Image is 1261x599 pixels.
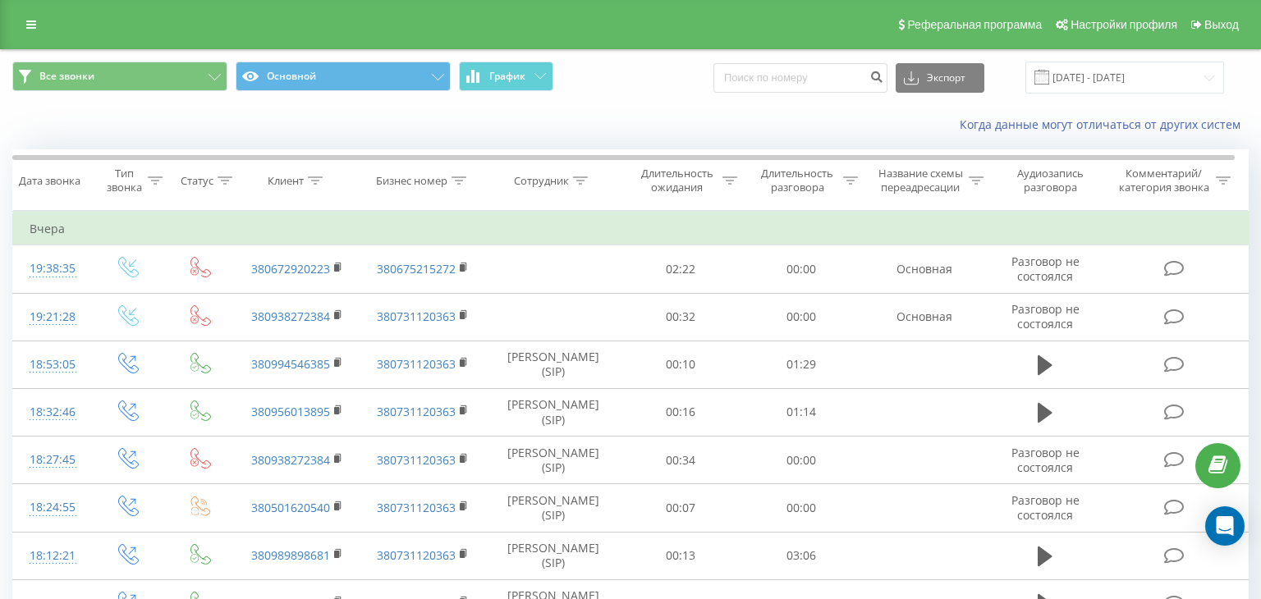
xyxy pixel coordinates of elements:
[19,174,80,188] div: Дата звонка
[251,452,330,468] a: 380938272384
[30,301,74,333] div: 19:21:28
[251,356,330,372] a: 380994546385
[756,167,839,194] div: Длительность разговора
[862,293,988,341] td: Основная
[30,349,74,381] div: 18:53:05
[1071,18,1177,31] span: Настройки профиля
[907,18,1042,31] span: Реферальная программа
[621,437,741,484] td: 00:34
[1011,254,1080,284] span: Разговор не состоялся
[377,309,456,324] a: 380731120363
[377,356,456,372] a: 380731120363
[635,167,718,194] div: Длительность ожидания
[621,532,741,579] td: 00:13
[713,63,887,93] input: Поиск по номеру
[251,261,330,277] a: 380672920223
[1205,506,1245,546] div: Open Intercom Messenger
[485,437,621,484] td: [PERSON_NAME] (SIP)
[251,404,330,419] a: 380956013895
[377,547,456,563] a: 380731120363
[181,174,213,188] div: Статус
[251,309,330,324] a: 380938272384
[862,245,988,293] td: Основная
[741,484,862,532] td: 00:00
[489,71,525,82] span: График
[1011,301,1080,332] span: Разговор не состоялся
[376,174,447,188] div: Бизнес номер
[621,341,741,388] td: 00:10
[741,341,862,388] td: 01:29
[30,492,74,524] div: 18:24:55
[960,117,1249,132] a: Когда данные могут отличаться от других систем
[621,245,741,293] td: 02:22
[1116,167,1212,194] div: Комментарий/категория звонка
[30,396,74,428] div: 18:32:46
[377,261,456,277] a: 380675215272
[621,388,741,436] td: 00:16
[1011,492,1080,523] span: Разговор не состоялся
[251,500,330,515] a: 380501620540
[485,341,621,388] td: [PERSON_NAME] (SIP)
[741,293,862,341] td: 00:00
[877,167,965,194] div: Название схемы переадресации
[459,62,553,91] button: График
[485,532,621,579] td: [PERSON_NAME] (SIP)
[30,253,74,285] div: 19:38:35
[621,484,741,532] td: 00:07
[1011,445,1080,475] span: Разговор не состоялся
[621,293,741,341] td: 00:32
[104,167,144,194] div: Тип звонка
[30,444,74,476] div: 18:27:45
[1002,167,1099,194] div: Аудиозапись разговора
[13,213,1249,245] td: Вчера
[377,500,456,515] a: 380731120363
[12,62,227,91] button: Все звонки
[377,452,456,468] a: 380731120363
[741,532,862,579] td: 03:06
[741,437,862,484] td: 00:00
[741,245,862,293] td: 00:00
[896,63,984,93] button: Экспорт
[30,540,74,572] div: 18:12:21
[485,484,621,532] td: [PERSON_NAME] (SIP)
[514,174,569,188] div: Сотрудник
[377,404,456,419] a: 380731120363
[485,388,621,436] td: [PERSON_NAME] (SIP)
[236,62,451,91] button: Основной
[39,70,94,83] span: Все звонки
[268,174,304,188] div: Клиент
[1204,18,1239,31] span: Выход
[251,547,330,563] a: 380989898681
[741,388,862,436] td: 01:14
